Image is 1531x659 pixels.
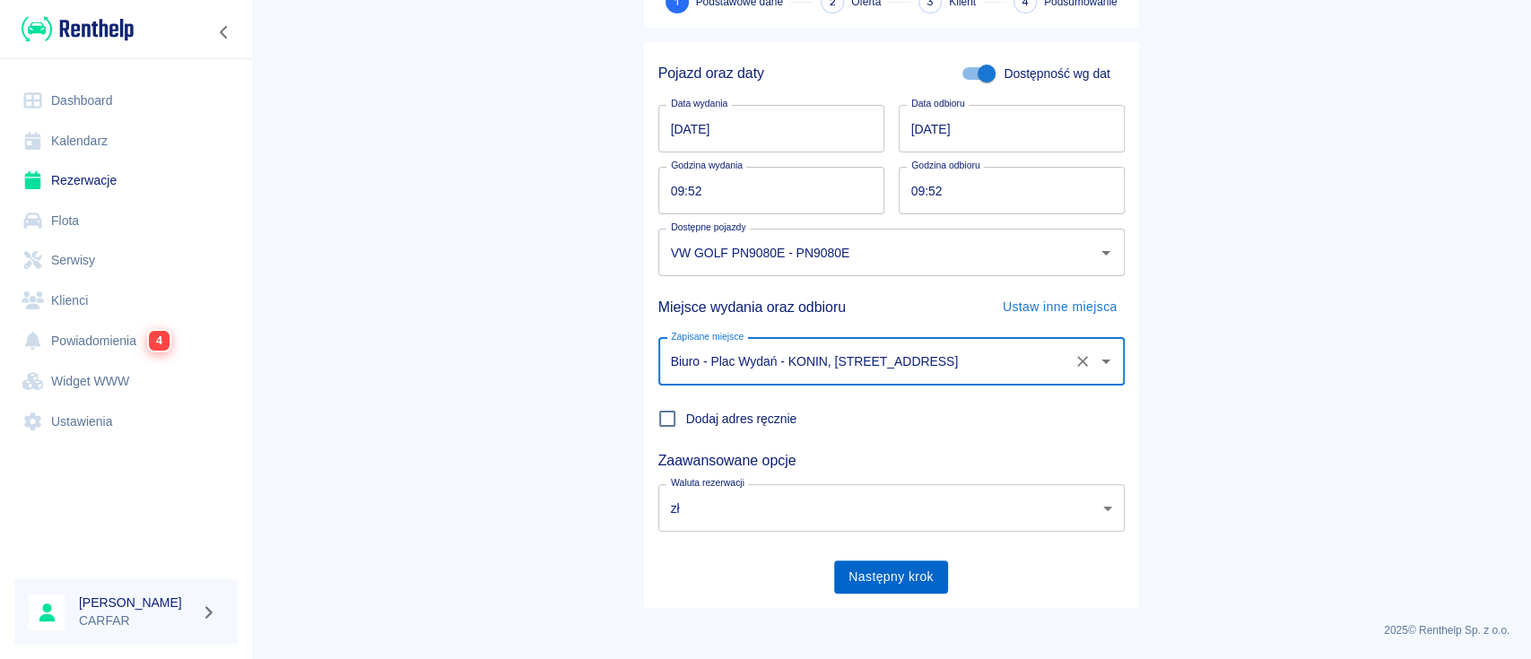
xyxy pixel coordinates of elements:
h5: Zaawansowane opcje [658,452,1125,470]
label: Data wydania [671,97,727,110]
h5: Miejsce wydania oraz odbioru [658,291,846,324]
label: Godzina wydania [671,159,743,172]
p: 2025 © Renthelp Sp. z o.o. [273,622,1509,638]
a: Serwisy [14,240,238,281]
button: Ustaw inne miejsca [996,290,1125,324]
span: Dodaj adres ręcznie [686,410,797,429]
a: Powiadomienia4 [14,320,238,361]
a: Widget WWW [14,361,238,402]
label: Godzina odbioru [911,159,980,172]
img: Renthelp logo [22,14,134,44]
label: Zapisane miejsce [671,330,744,343]
label: Data odbioru [911,97,965,110]
a: Klienci [14,281,238,321]
h6: [PERSON_NAME] [79,594,194,611]
input: hh:mm [658,167,872,214]
button: Następny krok [834,560,948,594]
a: Rezerwacje [14,160,238,201]
a: Ustawienia [14,402,238,442]
button: Otwórz [1093,240,1118,265]
button: Zwiń nawigację [211,21,238,44]
a: Dashboard [14,81,238,121]
button: Wyczyść [1070,349,1095,374]
button: Otwórz [1093,349,1118,374]
span: Dostępność wg dat [1004,65,1109,83]
label: Dostępne pojazdy [671,221,745,234]
a: Renthelp logo [14,14,134,44]
div: zł [658,484,1125,532]
span: 4 [148,330,170,351]
input: DD.MM.YYYY [658,105,884,152]
input: hh:mm [899,167,1112,214]
h5: Pojazd oraz daty [658,65,764,82]
a: Kalendarz [14,121,238,161]
a: Flota [14,201,238,241]
p: CARFAR [79,611,194,630]
input: DD.MM.YYYY [899,105,1125,152]
label: Waluta rezerwacji [671,476,744,490]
